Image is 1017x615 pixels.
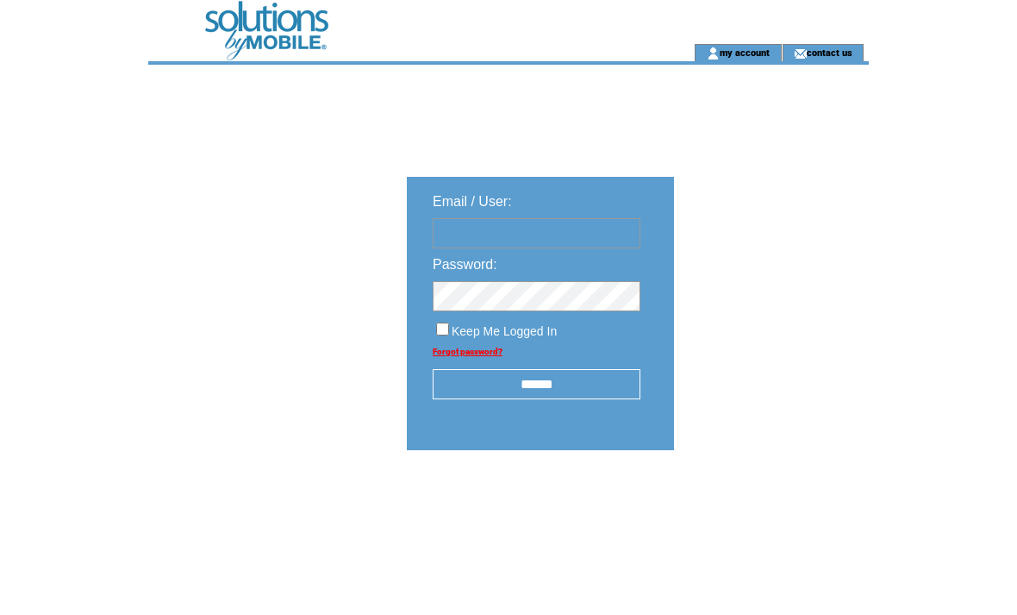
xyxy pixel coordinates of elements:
span: Password: [433,257,497,272]
img: account_icon.gif;jsessionid=7D679CEFAF240DE1498FFF928E96CCCF [707,47,720,60]
span: Email / User: [433,194,512,209]
img: transparent.png;jsessionid=7D679CEFAF240DE1498FFF928E96CCCF [724,493,810,515]
a: Forgot password? [433,347,502,356]
img: contact_us_icon.gif;jsessionid=7D679CEFAF240DE1498FFF928E96CCCF [794,47,807,60]
a: contact us [807,47,852,58]
span: Keep Me Logged In [452,324,557,338]
a: my account [720,47,770,58]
